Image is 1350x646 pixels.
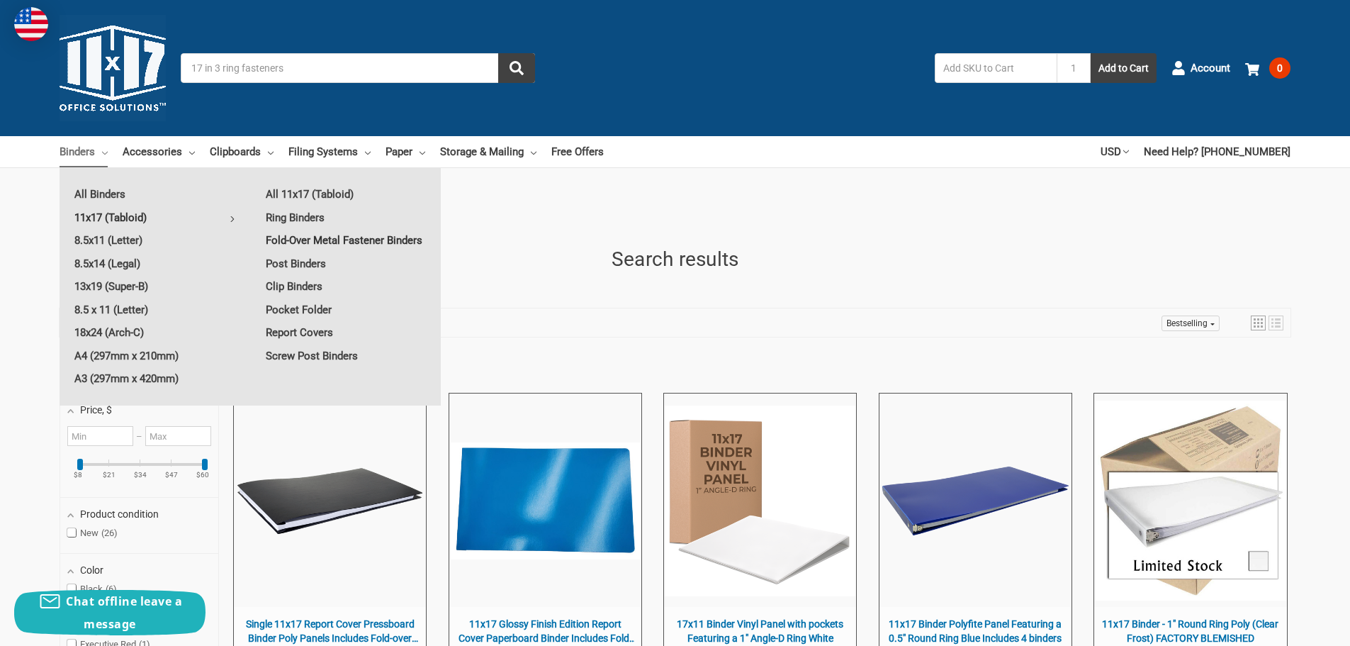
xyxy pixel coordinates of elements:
a: 13x19 (Super-B) [60,275,250,298]
span: Color [80,564,103,576]
iframe: Google Customer Reviews [1233,608,1350,646]
a: Report Covers [251,321,441,344]
a: Storage & Mailing [440,136,536,167]
span: 11x17 Binder - 1" Round Ring Poly (Clear Frost) FACTORY BLEMISHED [1101,618,1279,645]
span: Bestselling [1166,318,1208,328]
a: 18x24 (Arch-C) [60,321,250,344]
a: Post Binders [251,252,441,275]
a: Sort options [1161,316,1220,331]
a: 8.5x11 (Letter) [60,229,250,252]
span: 11x17 Glossy Finish Edition Report Cover Paperboard Binder Includes Fold-over Metal Fasteners Glo... [456,618,634,645]
ins: $47 [157,472,186,479]
span: Single 11x17 Report Cover Pressboard Binder Poly Panels Includes Fold-over Metal Fasteners | Black [241,618,419,645]
a: Clip Binders [251,275,441,298]
span: 17x11 Binder Vinyl Panel with pockets Featuring a 1" Angle-D Ring White [671,618,849,645]
a: 11x17 (Tabloid) [60,206,250,229]
a: Screw Post Binders [251,345,441,367]
a: View grid mode [1251,316,1266,330]
span: 0 [1269,57,1290,79]
a: Ring Binders [251,206,441,229]
span: 6 [106,584,117,594]
a: Clipboards [210,136,274,167]
a: USD [1101,136,1129,167]
ins: $34 [125,472,155,479]
a: All Binders [60,183,250,206]
a: A3 (297mm x 420mm) [60,367,250,390]
a: 8.5x14 (Legal) [60,252,250,275]
span: 11x17 Binder Polyfite Panel Featuring a 0.5" Round Ring Blue Includes 4 binders [887,618,1064,645]
span: Chat offline leave a message [66,594,182,632]
span: – [133,431,145,442]
span: , $ [102,404,112,416]
span: Price [80,404,112,416]
a: Accessories [123,136,195,167]
span: Account [1191,60,1230,77]
a: Paper [386,136,425,167]
input: Add SKU to Cart [935,53,1057,83]
h1: Search results [60,245,1290,274]
a: Account [1171,50,1230,87]
ins: $60 [188,472,218,479]
a: Filing Systems [288,136,371,167]
a: Free Offers [551,136,604,167]
a: All 11x17 (Tabloid) [251,183,441,206]
a: Pocket Folder [251,299,441,321]
input: Maximum value [145,426,211,446]
span: Product condition [80,508,159,520]
a: 8.5 x 11 (Letter) [60,299,250,321]
a: Need Help? [PHONE_NUMBER] [1144,136,1290,167]
a: Fold-Over Metal Fastener Binders [251,229,441,252]
ins: $8 [63,472,93,479]
span: 26 [101,528,118,538]
a: A4 (297mm x 210mm) [60,345,250,367]
span: Black [67,584,117,595]
img: 11x17 Binder Polyfite Panel Featuring a 0.5" Round Ring Blue Includes 4 binders [880,406,1071,596]
button: Add to Cart [1091,53,1157,83]
a: 0 [1245,50,1290,87]
a: Binders [60,136,108,167]
img: 11x17 Glossy Finish Edition Report Cover Paperboard Binder Includes Fold-over Metal Fasteners Glo... [450,442,641,559]
img: duty and tax information for United States [14,7,48,41]
img: 11x17.com [60,15,166,121]
img: 11x17 Binder - 1" Round Ring Poly (Clear Frost) FACTORY BLEMISHED [1095,401,1286,601]
ins: $21 [94,472,124,479]
button: Chat offline leave a message [14,590,206,635]
span: New [67,528,118,539]
input: Minimum value [67,426,133,446]
a: View list mode [1269,316,1283,330]
input: Search by keyword, brand or SKU [181,53,535,83]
